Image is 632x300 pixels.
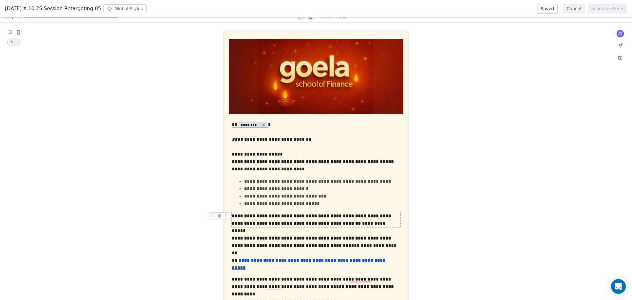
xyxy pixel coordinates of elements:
[611,279,626,294] div: Open Intercom Messenger
[588,4,627,14] button: Schedule/Send
[5,5,101,12] span: [DATE] X.10.25 Session Retargeting 05
[537,4,558,14] button: Saved
[103,4,147,13] button: Global Styles
[563,4,585,14] button: Cancel
[4,14,21,22] span: Subject:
